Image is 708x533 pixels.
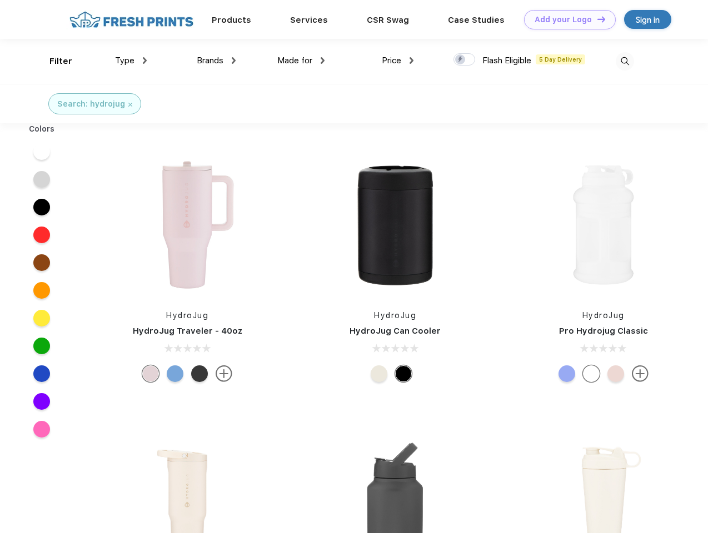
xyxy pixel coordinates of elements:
[410,57,413,64] img: dropdown.png
[582,311,625,320] a: HydroJug
[49,55,72,68] div: Filter
[374,311,416,320] a: HydroJug
[395,365,412,382] div: Black
[277,56,312,66] span: Made for
[597,16,605,22] img: DT
[530,151,677,299] img: func=resize&h=266
[632,365,649,382] img: more.svg
[143,57,147,64] img: dropdown.png
[191,365,208,382] div: Black
[624,10,671,29] a: Sign in
[371,365,387,382] div: Cream
[167,365,183,382] div: Riptide
[536,54,585,64] span: 5 Day Delivery
[559,365,575,382] div: Hyper Blue
[197,56,223,66] span: Brands
[216,365,232,382] img: more.svg
[482,56,531,66] span: Flash Eligible
[559,326,648,336] a: Pro Hydrojug Classic
[133,326,242,336] a: HydroJug Traveler - 40oz
[128,103,132,107] img: filter_cancel.svg
[535,15,592,24] div: Add your Logo
[321,57,325,64] img: dropdown.png
[142,365,159,382] div: Pink Sand
[212,15,251,25] a: Products
[382,56,401,66] span: Price
[21,123,63,135] div: Colors
[636,13,660,26] div: Sign in
[57,98,125,110] div: Search: hydrojug
[616,52,634,71] img: desktop_search.svg
[232,57,236,64] img: dropdown.png
[583,365,600,382] div: White
[115,56,134,66] span: Type
[607,365,624,382] div: Pink Sand
[66,10,197,29] img: fo%20logo%202.webp
[113,151,261,299] img: func=resize&h=266
[166,311,208,320] a: HydroJug
[350,326,441,336] a: HydroJug Can Cooler
[321,151,469,299] img: func=resize&h=266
